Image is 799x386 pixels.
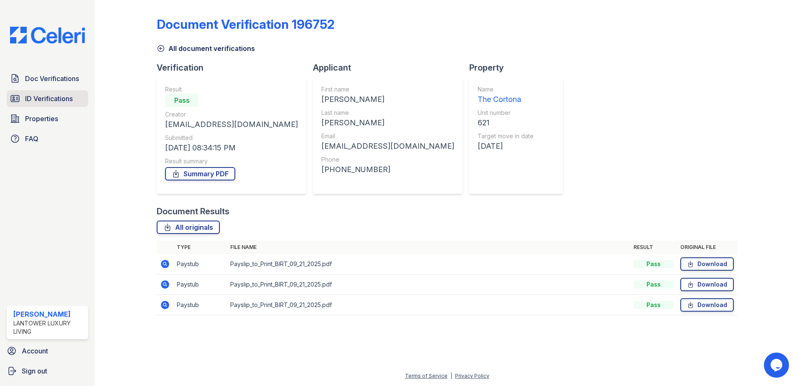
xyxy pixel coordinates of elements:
a: Download [680,298,734,312]
div: [PHONE_NUMBER] [321,164,454,175]
div: Pass [634,260,674,268]
div: [DATE] [478,140,534,152]
div: Result summary [165,157,298,165]
a: Terms of Service [405,373,448,379]
div: Lantower Luxury Living [13,319,85,336]
div: Applicant [313,62,469,74]
span: FAQ [25,134,38,144]
iframe: chat widget [764,353,791,378]
a: Properties [7,110,88,127]
a: Doc Verifications [7,70,88,87]
a: Sign out [3,363,92,379]
span: ID Verifications [25,94,73,104]
div: Verification [157,62,313,74]
span: Properties [25,114,58,124]
a: ID Verifications [7,90,88,107]
div: Unit number [478,109,534,117]
img: CE_Logo_Blue-a8612792a0a2168367f1c8372b55b34899dd931a85d93a1a3d3e32e68fde9ad4.png [3,27,92,43]
td: Payslip_to_Print_BIRT_09_21_2025.pdf [227,254,630,274]
a: All originals [157,221,220,234]
div: Name [478,85,534,94]
div: [PERSON_NAME] [321,94,454,105]
a: FAQ [7,130,88,147]
div: Pass [165,94,198,107]
div: Pass [634,280,674,289]
div: Phone [321,155,454,164]
a: Name The Cortona [478,85,534,105]
div: 621 [478,117,534,129]
div: Document Results [157,206,229,217]
a: Summary PDF [165,167,235,180]
div: | [450,373,452,379]
td: Payslip_to_Print_BIRT_09_21_2025.pdf [227,274,630,295]
td: Paystub [173,274,227,295]
td: Paystub [173,254,227,274]
div: Submitted [165,134,298,142]
div: [EMAIL_ADDRESS][DOMAIN_NAME] [165,119,298,130]
div: [EMAIL_ADDRESS][DOMAIN_NAME] [321,140,454,152]
th: Original file [677,241,737,254]
div: Document Verification 196752 [157,17,335,32]
th: Result [630,241,677,254]
span: Sign out [22,366,47,376]
span: Account [22,346,48,356]
a: All document verifications [157,43,255,53]
div: [DATE] 08:34:15 PM [165,142,298,154]
div: First name [321,85,454,94]
div: [PERSON_NAME] [13,309,85,319]
a: Download [680,278,734,291]
a: Privacy Policy [455,373,489,379]
div: The Cortona [478,94,534,105]
a: Account [3,343,92,359]
th: File name [227,241,630,254]
div: Pass [634,301,674,309]
td: Payslip_to_Print_BIRT_09_21_2025.pdf [227,295,630,315]
th: Type [173,241,227,254]
td: Paystub [173,295,227,315]
div: Result [165,85,298,94]
div: Property [469,62,570,74]
div: Target move in date [478,132,534,140]
div: Email [321,132,454,140]
div: Last name [321,109,454,117]
a: Download [680,257,734,271]
div: Creator [165,110,298,119]
div: [PERSON_NAME] [321,117,454,129]
span: Doc Verifications [25,74,79,84]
